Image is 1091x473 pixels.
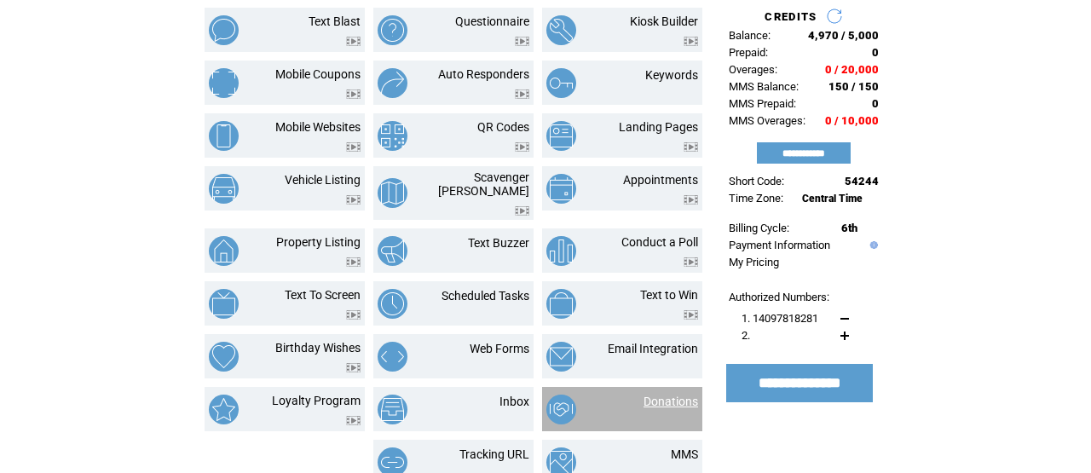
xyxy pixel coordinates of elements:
a: Auto Responders [438,67,529,81]
span: 1. 14097818281 [742,312,818,325]
img: video.png [684,310,698,320]
a: Landing Pages [619,120,698,134]
img: text-buzzer.png [378,236,407,266]
a: Vehicle Listing [285,173,361,187]
a: MMS [671,447,698,461]
img: video.png [515,37,529,46]
img: scavenger-hunt.png [378,178,407,208]
img: video.png [684,142,698,152]
span: 54244 [845,175,879,187]
img: mobile-coupons.png [209,68,239,98]
img: video.png [684,195,698,205]
a: Mobile Websites [275,120,361,134]
a: Birthday Wishes [275,341,361,355]
img: conduct-a-poll.png [546,236,576,266]
a: Text Buzzer [468,236,529,250]
span: 6th [841,222,857,234]
img: auto-responders.png [378,68,407,98]
img: web-forms.png [378,342,407,372]
img: donations.png [546,395,576,424]
a: Mobile Coupons [275,67,361,81]
a: Appointments [623,173,698,187]
img: video.png [346,142,361,152]
img: qr-codes.png [378,121,407,151]
a: Questionnaire [455,14,529,28]
img: video.png [346,310,361,320]
a: Text to Win [640,288,698,302]
span: 0 [872,97,879,110]
img: property-listing.png [209,236,239,266]
span: Overages: [729,63,777,76]
span: 0 / 20,000 [825,63,879,76]
img: video.png [346,257,361,267]
span: Central Time [802,193,863,205]
a: Payment Information [729,239,830,251]
a: Keywords [645,68,698,82]
img: video.png [346,37,361,46]
a: Property Listing [276,235,361,249]
img: landing-pages.png [546,121,576,151]
img: video.png [684,257,698,267]
img: kiosk-builder.png [546,15,576,45]
a: Text To Screen [285,288,361,302]
span: MMS Prepaid: [729,97,796,110]
img: text-blast.png [209,15,239,45]
span: Prepaid: [729,46,768,59]
img: vehicle-listing.png [209,174,239,204]
span: MMS Balance: [729,80,799,93]
img: email-integration.png [546,342,576,372]
span: MMS Overages: [729,114,805,127]
img: text-to-win.png [546,289,576,319]
img: video.png [346,195,361,205]
a: Donations [644,395,698,408]
img: help.gif [866,241,878,249]
img: inbox.png [378,395,407,424]
a: Scavenger [PERSON_NAME] [438,170,529,198]
span: Short Code: [729,175,784,187]
img: loyalty-program.png [209,395,239,424]
span: 0 [872,46,879,59]
span: CREDITS [765,10,817,23]
span: Time Zone: [729,192,783,205]
a: My Pricing [729,256,779,268]
img: video.png [346,416,361,425]
a: Kiosk Builder [630,14,698,28]
a: Tracking URL [459,447,529,461]
img: video.png [346,363,361,372]
a: Conduct a Poll [621,235,698,249]
img: video.png [515,89,529,99]
a: Email Integration [608,342,698,355]
img: video.png [515,142,529,152]
img: questionnaire.png [378,15,407,45]
a: QR Codes [477,120,529,134]
a: Web Forms [470,342,529,355]
span: Balance: [729,29,771,42]
img: mobile-websites.png [209,121,239,151]
img: keywords.png [546,68,576,98]
img: scheduled-tasks.png [378,289,407,319]
img: video.png [346,89,361,99]
span: 0 / 10,000 [825,114,879,127]
a: Text Blast [309,14,361,28]
a: Scheduled Tasks [442,289,529,303]
img: text-to-screen.png [209,289,239,319]
img: video.png [684,37,698,46]
span: 150 / 150 [828,80,879,93]
span: 2. [742,329,750,342]
span: 4,970 / 5,000 [808,29,879,42]
a: Loyalty Program [272,394,361,407]
img: birthday-wishes.png [209,342,239,372]
img: video.png [515,206,529,216]
span: Billing Cycle: [729,222,789,234]
a: Inbox [499,395,529,408]
img: appointments.png [546,174,576,204]
span: Authorized Numbers: [729,291,829,303]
